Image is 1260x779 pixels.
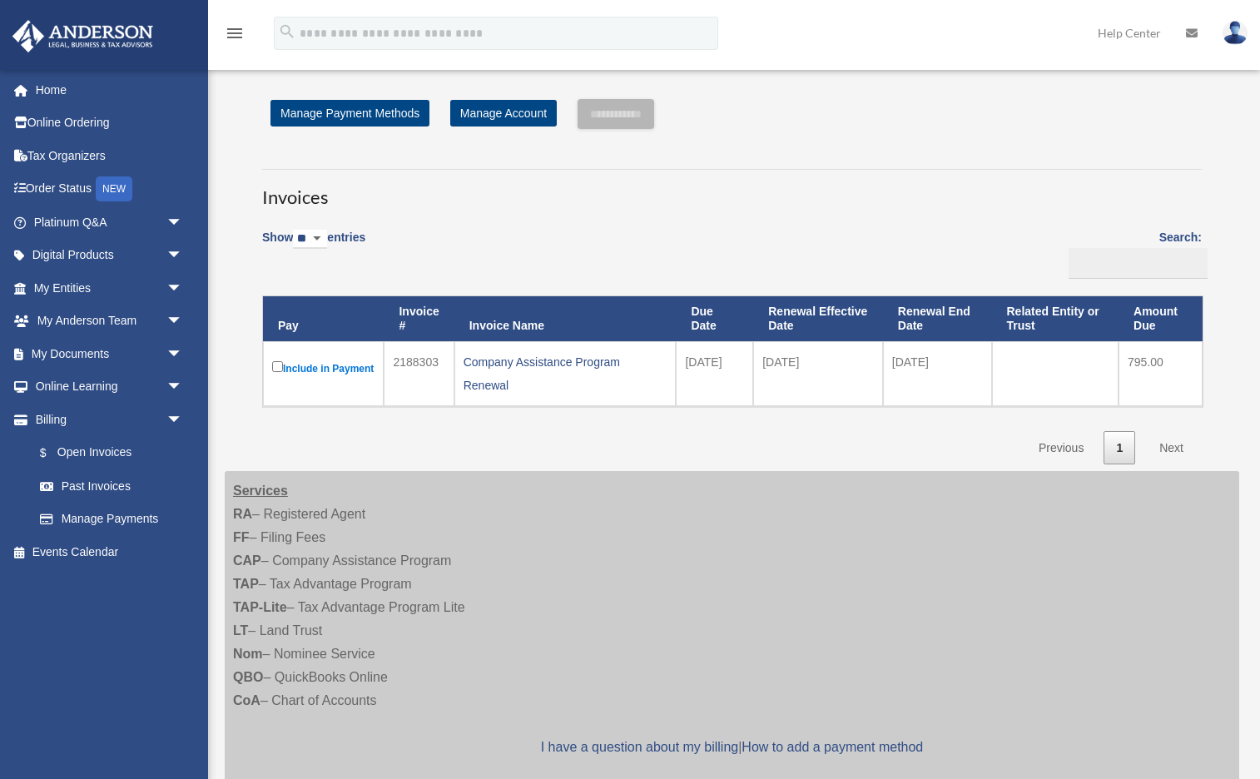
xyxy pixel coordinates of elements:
td: 2188303 [384,341,454,406]
span: arrow_drop_down [166,403,200,437]
span: $ [49,443,57,464]
td: [DATE] [676,341,753,406]
td: 795.00 [1119,341,1203,406]
i: menu [225,23,245,43]
a: Manage Payment Methods [270,100,429,127]
a: My Documentsarrow_drop_down [12,337,208,370]
a: Previous [1026,431,1096,465]
img: Anderson Advisors Platinum Portal [7,20,158,52]
p: | [233,736,1231,759]
a: Order StatusNEW [12,172,208,206]
th: Renewal Effective Date: activate to sort column ascending [753,296,883,341]
div: NEW [96,176,132,201]
input: Search: [1069,248,1208,280]
th: Invoice #: activate to sort column ascending [384,296,454,341]
span: arrow_drop_down [166,305,200,339]
span: arrow_drop_down [166,239,200,273]
span: arrow_drop_down [166,206,200,240]
a: Online Learningarrow_drop_down [12,370,208,404]
span: arrow_drop_down [166,370,200,404]
strong: TAP [233,577,259,591]
th: Renewal End Date: activate to sort column ascending [883,296,992,341]
th: Invoice Name: activate to sort column ascending [454,296,677,341]
a: Platinum Q&Aarrow_drop_down [12,206,208,239]
td: [DATE] [753,341,883,406]
label: Search: [1063,227,1202,279]
strong: RA [233,507,252,521]
td: [DATE] [883,341,992,406]
a: How to add a payment method [742,740,923,754]
strong: TAP-Lite [233,600,287,614]
strong: Services [233,484,288,498]
label: Show entries [262,227,365,265]
i: search [278,22,296,41]
th: Due Date: activate to sort column ascending [676,296,753,341]
th: Related Entity or Trust: activate to sort column ascending [992,296,1119,341]
img: User Pic [1223,21,1248,45]
a: $Open Invoices [23,436,191,470]
a: 1 [1104,431,1135,465]
div: Company Assistance Program Renewal [464,350,667,397]
select: Showentries [293,230,327,249]
span: arrow_drop_down [166,337,200,371]
a: Manage Account [450,100,557,127]
strong: FF [233,530,250,544]
a: menu [225,29,245,43]
a: Digital Productsarrow_drop_down [12,239,208,272]
strong: CoA [233,693,260,707]
strong: QBO [233,670,263,684]
strong: CAP [233,553,261,568]
th: Amount Due: activate to sort column ascending [1119,296,1203,341]
a: Events Calendar [12,535,208,568]
label: Include in Payment [272,358,375,379]
span: arrow_drop_down [166,271,200,305]
a: Home [12,73,208,107]
a: I have a question about my billing [541,740,738,754]
a: My Entitiesarrow_drop_down [12,271,208,305]
a: Billingarrow_drop_down [12,403,200,436]
a: Online Ordering [12,107,208,140]
th: Pay: activate to sort column descending [263,296,384,341]
a: Tax Organizers [12,139,208,172]
a: Manage Payments [23,503,200,536]
a: Past Invoices [23,469,200,503]
input: Include in Payment [272,361,283,372]
a: Next [1147,431,1196,465]
h3: Invoices [262,169,1202,211]
a: My Anderson Teamarrow_drop_down [12,305,208,338]
strong: LT [233,623,248,638]
strong: Nom [233,647,263,661]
